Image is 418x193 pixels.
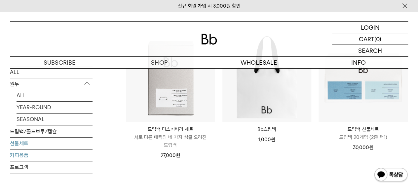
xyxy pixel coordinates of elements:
[10,125,93,137] a: 드립백/콜드브루/캡슐
[374,33,381,45] p: (0)
[126,125,215,149] a: 드립백 디스커버리 세트 서로 다른 매력의 네 가지 싱글 오리진 드립백
[319,33,408,122] img: 드립백 선물세트
[17,101,93,113] a: YEAR-ROUND
[10,137,93,149] a: 선물세트
[332,22,408,33] a: LOGIN
[176,152,180,158] span: 원
[222,125,312,133] a: Bb쇼핑백
[10,149,93,161] a: 커피용품
[258,137,275,143] span: 1,000
[201,34,217,45] img: 로고
[126,125,215,133] p: 드립백 디스커버리 세트
[17,89,93,101] a: ALL
[126,133,215,149] p: 서로 다른 매력의 네 가지 싱글 오리진 드립백
[309,57,408,68] p: INFO
[17,113,93,125] a: SEASONAL
[361,22,380,33] p: LOGIN
[369,145,373,150] span: 원
[178,3,241,9] a: 신규 회원 가입 시 3,000원 할인
[126,33,215,122] img: 드립백 디스커버리 세트
[374,167,408,183] img: 카카오톡 채널 1:1 채팅 버튼
[222,33,312,122] img: Bb쇼핑백
[10,78,93,90] p: 원두
[10,57,109,68] a: SUBSCRIBE
[209,57,309,68] p: WHOLESALE
[319,125,408,141] a: 드립백 선물세트 드립백 20개입 (2종 택1)
[332,33,408,45] a: CART (0)
[109,57,209,68] a: SHOP
[161,152,180,158] span: 27,000
[271,137,275,143] span: 원
[358,45,382,56] p: SEARCH
[319,125,408,133] p: 드립백 선물세트
[319,133,408,141] p: 드립백 20개입 (2종 택1)
[353,145,373,150] span: 30,000
[10,66,93,78] a: ALL
[10,161,93,173] a: 프로그램
[359,33,374,45] p: CART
